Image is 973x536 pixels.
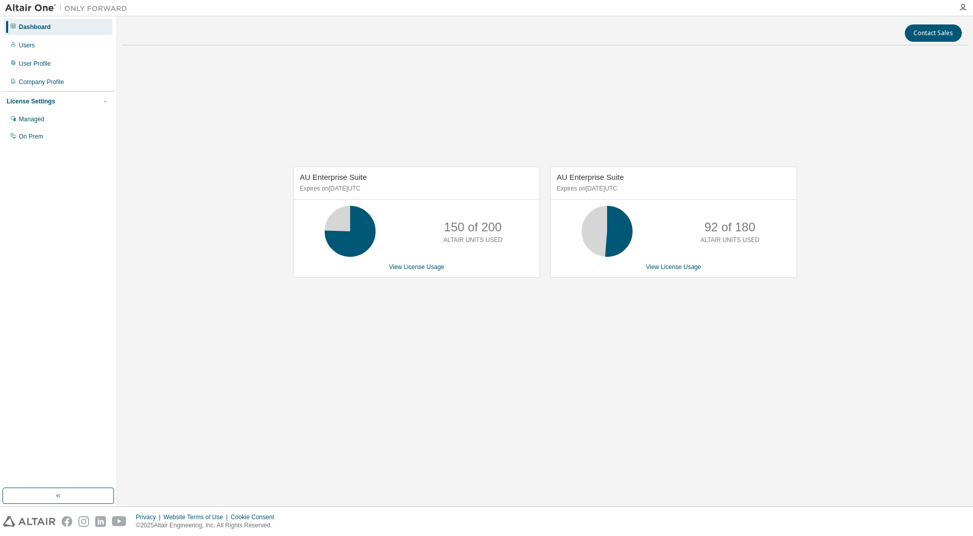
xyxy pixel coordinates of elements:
[300,184,531,193] p: Expires on [DATE] UTC
[3,516,55,527] img: altair_logo.svg
[19,23,51,31] div: Dashboard
[646,263,701,271] a: View License Usage
[300,173,367,181] span: AU Enterprise Suite
[7,97,55,105] div: License Settings
[443,236,502,245] p: ALTAIR UNITS USED
[19,132,43,141] div: On Prem
[163,513,231,521] div: Website Terms of Use
[231,513,280,521] div: Cookie Consent
[62,516,72,527] img: facebook.svg
[704,219,755,236] p: 92 of 180
[5,3,132,13] img: Altair One
[78,516,89,527] img: instagram.svg
[905,24,962,42] button: Contact Sales
[136,513,163,521] div: Privacy
[19,41,35,49] div: Users
[444,219,502,236] p: 150 of 200
[389,263,444,271] a: View License Usage
[557,173,624,181] span: AU Enterprise Suite
[557,184,788,193] p: Expires on [DATE] UTC
[112,516,127,527] img: youtube.svg
[19,60,51,68] div: User Profile
[700,236,759,245] p: ALTAIR UNITS USED
[95,516,106,527] img: linkedin.svg
[136,521,280,530] p: © 2025 Altair Engineering, Inc. All Rights Reserved.
[19,115,44,123] div: Managed
[19,78,64,86] div: Company Profile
